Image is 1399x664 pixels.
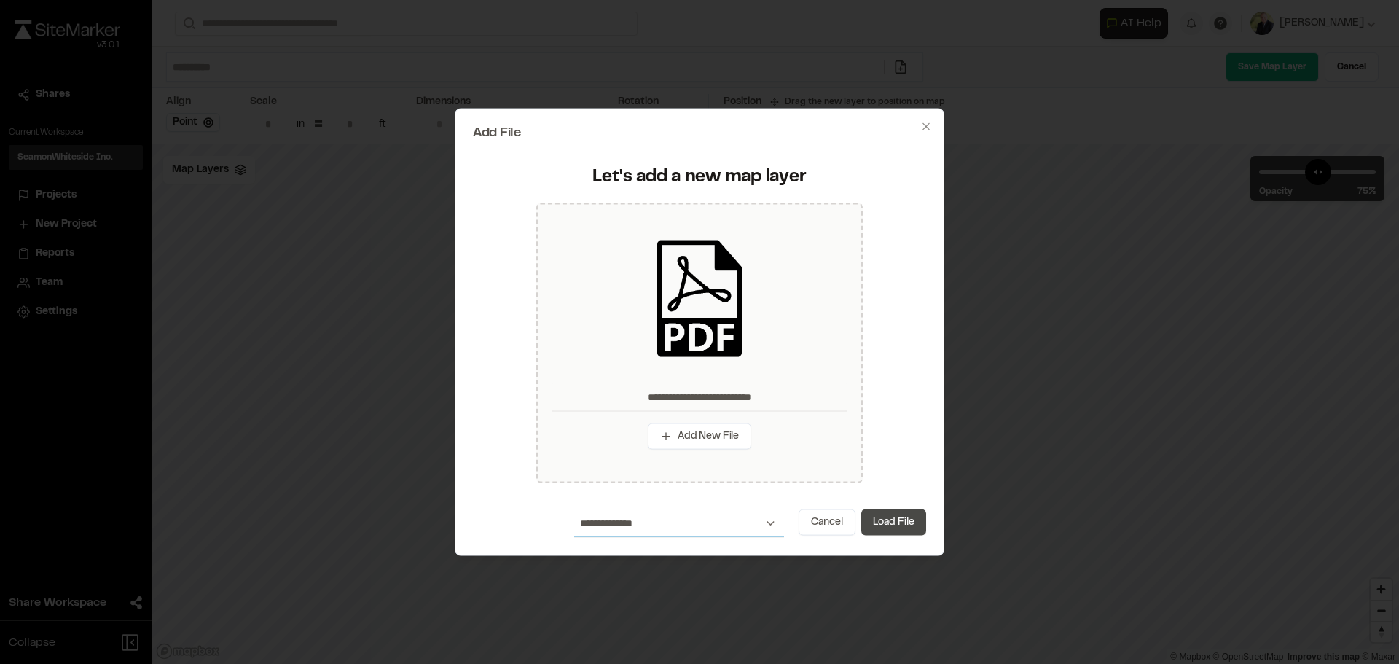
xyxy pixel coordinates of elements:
[799,509,855,536] button: Cancel
[482,165,917,189] div: Let's add a new map layer
[641,240,758,356] img: pdf_black_icon.png
[861,509,926,536] button: Load File
[536,203,863,483] div: Add New File
[473,126,926,139] h2: Add File
[648,423,751,449] button: Add New File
